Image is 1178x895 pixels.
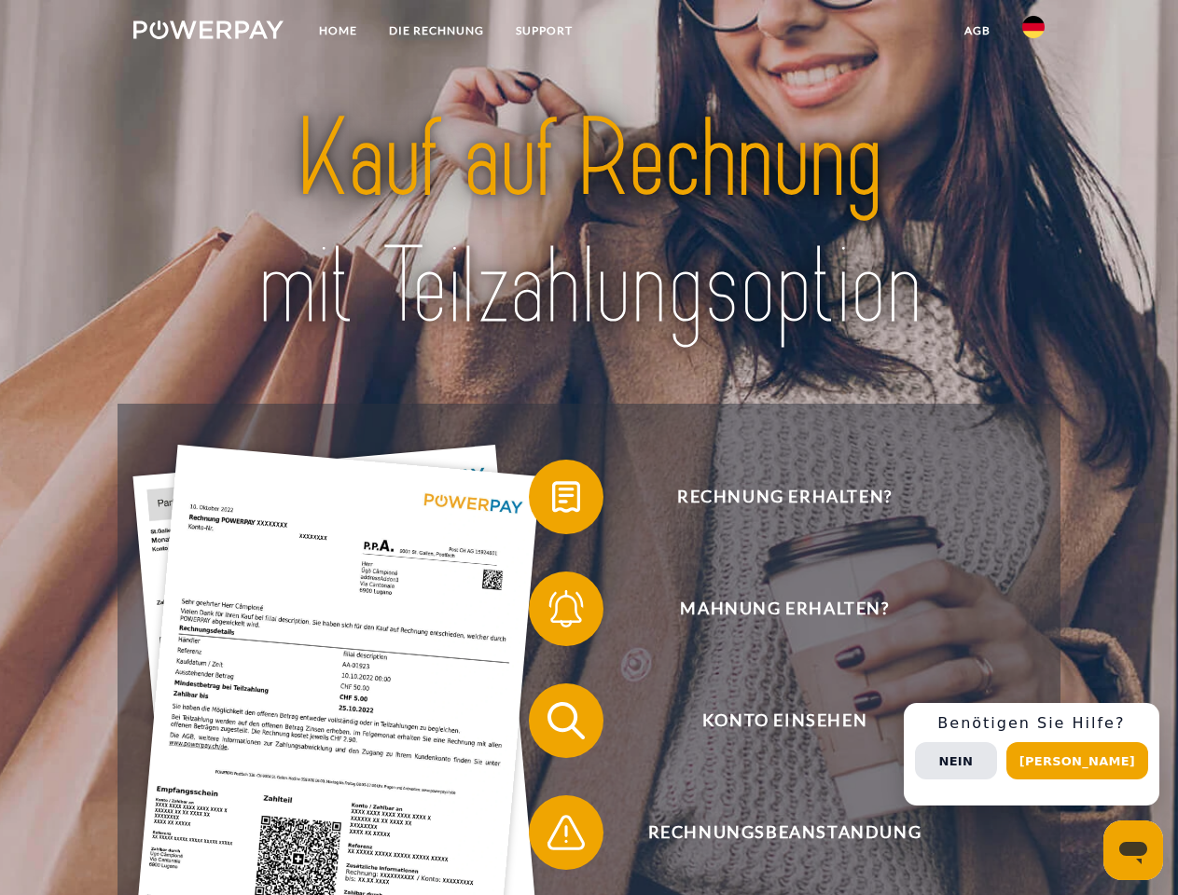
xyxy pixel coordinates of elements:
span: Rechnung erhalten? [556,460,1013,534]
iframe: Schaltfläche zum Öffnen des Messaging-Fensters [1103,820,1163,880]
button: Konto einsehen [529,683,1014,758]
img: qb_search.svg [543,697,589,744]
img: de [1022,16,1045,38]
span: Mahnung erhalten? [556,571,1013,646]
button: [PERSON_NAME] [1006,742,1148,779]
a: SUPPORT [500,14,589,48]
button: Mahnung erhalten? [529,571,1014,646]
a: DIE RECHNUNG [373,14,500,48]
a: agb [949,14,1006,48]
button: Rechnung erhalten? [529,460,1014,534]
img: logo-powerpay-white.svg [133,21,284,39]
img: title-powerpay_de.svg [178,89,1000,357]
div: Schnellhilfe [904,703,1159,805]
img: qb_warning.svg [543,809,589,856]
button: Nein [915,742,997,779]
button: Rechnungsbeanstandung [529,795,1014,870]
a: Home [303,14,373,48]
img: qb_bell.svg [543,585,589,632]
img: qb_bill.svg [543,474,589,520]
h3: Benötigen Sie Hilfe? [915,714,1148,733]
span: Konto einsehen [556,683,1013,758]
span: Rechnungsbeanstandung [556,795,1013,870]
